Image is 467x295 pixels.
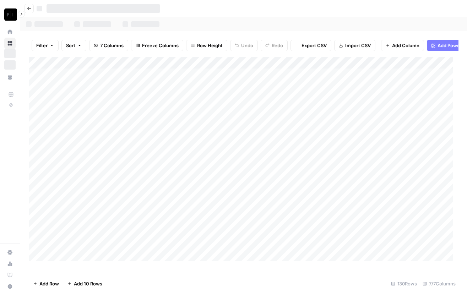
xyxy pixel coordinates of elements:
button: Export CSV [290,40,331,51]
span: Export CSV [302,42,327,49]
img: Paragon Intel - Copyediting Logo [4,8,17,21]
span: Row Height [197,42,223,49]
button: Import CSV [334,40,375,51]
button: Redo [261,40,288,51]
button: Add Row [29,278,63,289]
a: Your Data [4,72,16,83]
button: Add 10 Rows [63,278,107,289]
button: Freeze Columns [131,40,183,51]
span: Sort [66,42,75,49]
span: Filter [36,42,48,49]
span: Add 10 Rows [74,280,102,287]
button: Workspace: Paragon Intel - Copyediting [4,6,16,23]
div: 130 Rows [388,278,420,289]
a: Settings [4,247,16,258]
a: Learning Hub [4,269,16,281]
span: Add Column [392,42,419,49]
span: Freeze Columns [142,42,179,49]
button: Help + Support [4,281,16,292]
button: Filter [32,40,59,51]
a: Usage [4,258,16,269]
button: Add Column [381,40,424,51]
button: 7 Columns [89,40,128,51]
span: 7 Columns [100,42,124,49]
button: Sort [61,40,86,51]
span: Undo [241,42,253,49]
a: Home [4,26,16,38]
span: Add Row [39,280,59,287]
a: Browse [4,38,16,49]
button: Row Height [186,40,227,51]
span: Redo [272,42,283,49]
div: 7/7 Columns [420,278,458,289]
button: Undo [230,40,258,51]
span: Import CSV [345,42,371,49]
